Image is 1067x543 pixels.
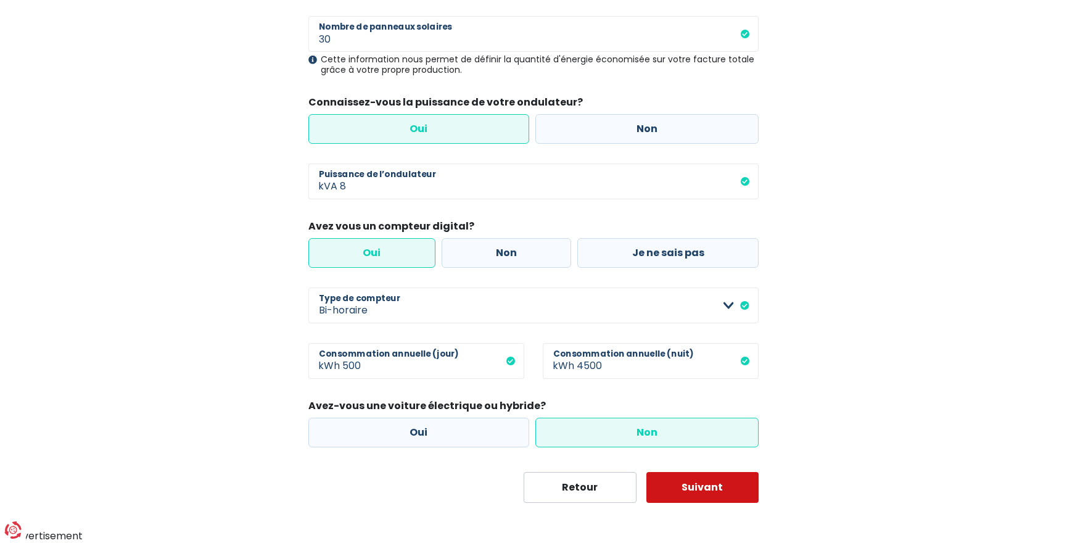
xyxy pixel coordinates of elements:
label: Je ne sais pas [577,238,759,268]
div: Cette information nous permet de définir la quantité d'énergie économisée sur votre facture total... [308,54,759,75]
span: kWh [543,343,577,379]
span: kWh [308,343,342,379]
legend: Avez-vous une voiture électrique ou hybride? [308,399,759,418]
label: Non [442,238,572,268]
label: Oui [308,418,529,447]
span: kVA [308,164,340,199]
label: Non [535,114,759,144]
button: Suivant [646,472,759,503]
legend: Connaissez-vous la puissance de votre ondulateur? [308,95,759,114]
button: Retour [524,472,636,503]
label: Oui [308,114,529,144]
label: Non [535,418,759,447]
label: Oui [308,238,435,268]
legend: Avez vous un compteur digital? [308,219,759,238]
